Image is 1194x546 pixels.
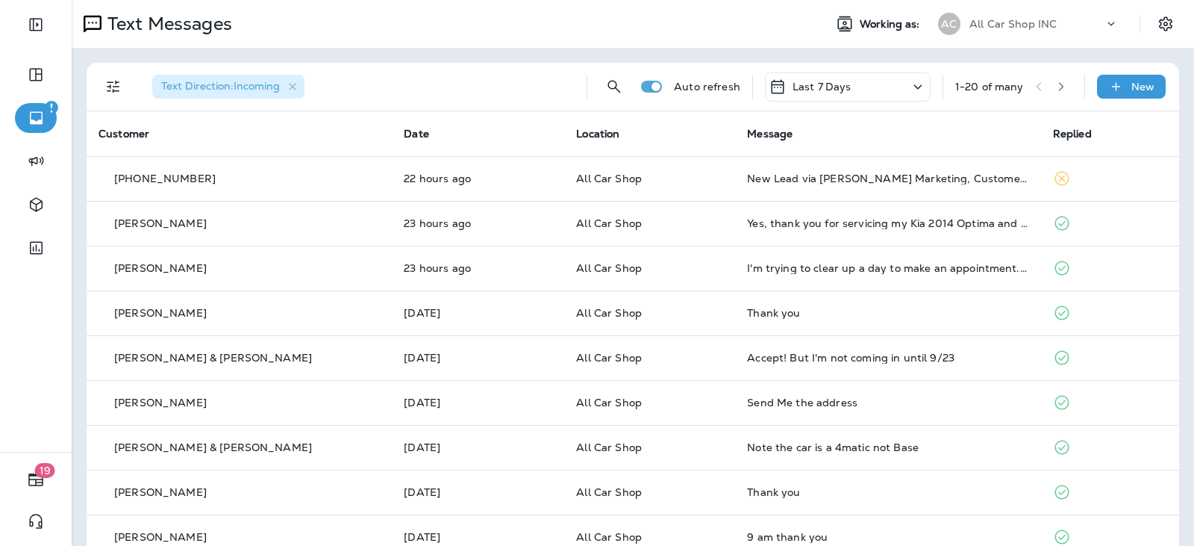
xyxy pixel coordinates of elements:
p: Text Messages [101,13,232,35]
p: Sep 16, 2025 06:49 PM [404,397,552,409]
p: All Car Shop INC [969,18,1057,30]
p: [PERSON_NAME] [114,307,207,319]
p: Sep 17, 2025 11:50 AM [404,262,552,274]
p: [PERSON_NAME] [114,531,207,543]
div: Send Me the address [747,397,1028,409]
div: Yes, thank you for servicing my Kia 2014 Optima and informing of watching oil in the car. Have a ... [747,217,1028,229]
button: 19 [15,465,57,494]
p: Sep 17, 2025 10:04 AM [404,307,552,319]
p: New [1131,81,1154,93]
div: New Lead via Merrick Marketing, Customer Name: James S., Contact info: 6892616273, Job Info: NEED... [747,173,1028,184]
p: Sep 16, 2025 08:27 PM [404,352,552,364]
span: Location [576,127,619,140]
span: Customer [99,127,149,140]
span: Replied [1053,127,1092,140]
div: Accept! But I'm not coming in until 9/23 [747,352,1028,364]
p: Sep 17, 2025 12:09 PM [404,217,552,229]
span: Working as: [860,18,923,31]
p: Sep 17, 2025 01:19 PM [404,173,552,184]
span: All Car Shop [576,306,642,320]
span: All Car Shop [576,396,642,409]
div: Thank you [747,486,1028,498]
div: AC [938,13,960,35]
span: All Car Shop [576,485,642,499]
button: Filters [99,72,128,102]
span: All Car Shop [576,351,642,364]
div: Thank you [747,307,1028,319]
button: Expand Sidebar [15,10,57,40]
p: Sep 16, 2025 03:33 PM [404,441,552,453]
p: [PERSON_NAME] & [PERSON_NAME] [114,441,312,453]
span: 19 [35,463,55,478]
div: Text Direction:Incoming [152,75,304,99]
p: Sep 16, 2025 12:36 PM [404,531,552,543]
p: [PERSON_NAME] & [PERSON_NAME] [114,352,312,364]
div: Note the car is a 4matic not Base [747,441,1028,453]
p: Sep 16, 2025 01:23 PM [404,486,552,498]
p: [PHONE_NUMBER] [114,173,216,184]
p: [PERSON_NAME] [114,262,207,274]
p: [PERSON_NAME] [114,397,207,409]
p: Auto refresh [674,81,740,93]
div: I'm trying to clear up a day to make an appointment. Thanks for the reminders! [747,262,1028,274]
p: Last 7 Days [793,81,851,93]
button: Search Messages [599,72,629,102]
span: All Car Shop [576,441,642,454]
span: All Car Shop [576,172,642,185]
p: [PERSON_NAME] [114,486,207,498]
span: All Car Shop [576,217,642,230]
div: 1 - 20 of many [955,81,1024,93]
span: All Car Shop [576,530,642,544]
div: 9 am thank you [747,531,1028,543]
button: Settings [1152,10,1179,37]
span: Text Direction : Incoming [161,79,280,93]
p: [PERSON_NAME] [114,217,207,229]
span: Date [404,127,429,140]
span: Message [747,127,793,140]
span: All Car Shop [576,261,642,275]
